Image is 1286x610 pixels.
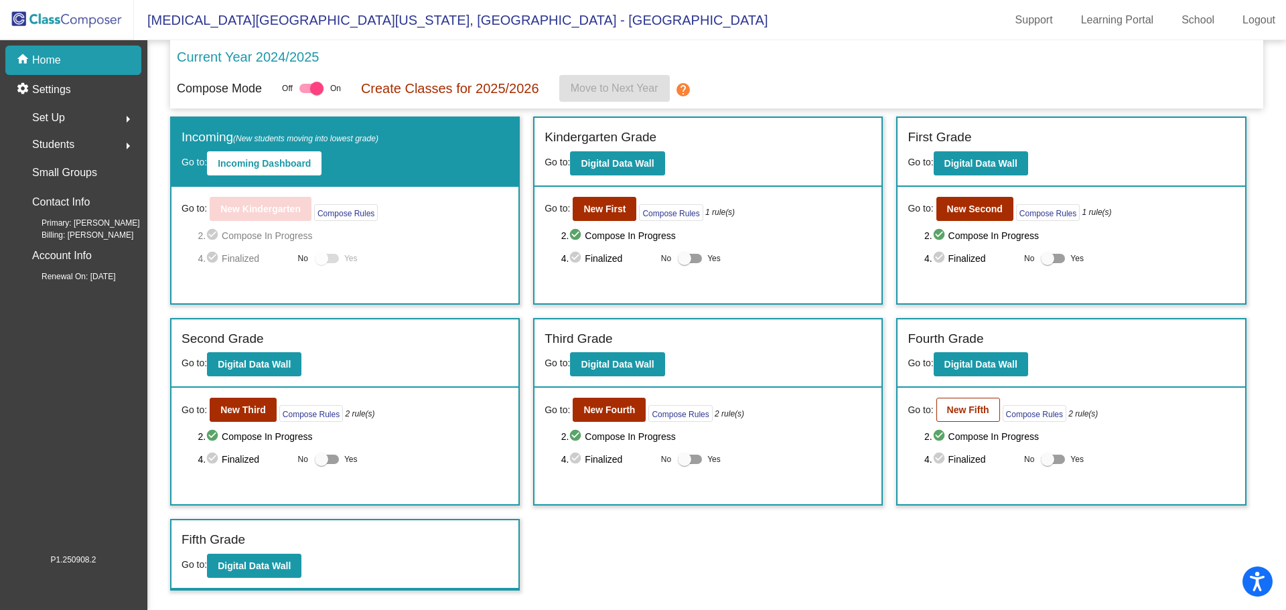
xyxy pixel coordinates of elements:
[581,158,654,169] b: Digital Data Wall
[207,151,321,175] button: Incoming Dashboard
[569,228,585,244] mat-icon: check_circle
[134,9,768,31] span: [MEDICAL_DATA][GEOGRAPHIC_DATA][US_STATE], [GEOGRAPHIC_DATA] - [GEOGRAPHIC_DATA]
[559,75,670,102] button: Move to Next Year
[314,204,378,221] button: Compose Rules
[573,197,636,221] button: New First
[198,429,508,445] span: 2. Compose In Progress
[936,197,1013,221] button: New Second
[279,405,343,422] button: Compose Rules
[206,429,222,445] mat-icon: check_circle
[908,358,933,368] span: Go to:
[32,246,92,265] p: Account Info
[346,408,375,420] i: 2 rule(s)
[947,204,1003,214] b: New Second
[924,429,1235,445] span: 2. Compose In Progress
[344,250,358,266] span: Yes
[1232,9,1286,31] a: Logout
[207,554,301,578] button: Digital Data Wall
[32,193,90,212] p: Contact Info
[182,403,207,417] span: Go to:
[206,228,222,244] mat-icon: check_circle
[947,404,989,415] b: New Fifth
[936,398,1000,422] button: New Fifth
[210,197,311,221] button: New Kindergarten
[545,403,570,417] span: Go to:
[583,204,626,214] b: New First
[561,228,872,244] span: 2. Compose In Progress
[16,52,32,68] mat-icon: home
[705,206,735,218] i: 1 rule(s)
[1024,453,1034,465] span: No
[545,157,570,167] span: Go to:
[1016,204,1080,221] button: Compose Rules
[571,82,658,94] span: Move to Next Year
[561,250,654,266] span: 4. Finalized
[569,451,585,467] mat-icon: check_circle
[639,204,703,221] button: Compose Rules
[932,429,948,445] mat-icon: check_circle
[545,202,570,216] span: Go to:
[198,228,508,244] span: 2. Compose In Progress
[934,151,1028,175] button: Digital Data Wall
[20,271,115,283] span: Renewal On: [DATE]
[924,451,1017,467] span: 4. Finalized
[924,250,1017,266] span: 4. Finalized
[206,451,222,467] mat-icon: check_circle
[20,229,133,241] span: Billing: [PERSON_NAME]
[16,82,32,98] mat-icon: settings
[675,82,691,98] mat-icon: help
[924,228,1235,244] span: 2. Compose In Progress
[1070,451,1084,467] span: Yes
[218,560,291,571] b: Digital Data Wall
[198,250,291,266] span: 4. Finalized
[361,78,539,98] p: Create Classes for 2025/2026
[32,163,97,182] p: Small Groups
[908,329,983,349] label: Fourth Grade
[944,359,1017,370] b: Digital Data Wall
[932,250,948,266] mat-icon: check_circle
[218,158,311,169] b: Incoming Dashboard
[220,404,266,415] b: New Third
[908,202,933,216] span: Go to:
[32,135,74,154] span: Students
[282,82,293,94] span: Off
[545,329,612,349] label: Third Grade
[661,252,671,264] span: No
[715,408,744,420] i: 2 rule(s)
[707,250,721,266] span: Yes
[583,404,635,415] b: New Fourth
[177,47,319,67] p: Current Year 2024/2025
[20,217,140,229] span: Primary: [PERSON_NAME]
[1024,252,1034,264] span: No
[210,398,277,422] button: New Third
[944,158,1017,169] b: Digital Data Wall
[182,157,207,167] span: Go to:
[1070,250,1084,266] span: Yes
[1171,9,1225,31] a: School
[177,80,262,98] p: Compose Mode
[648,405,712,422] button: Compose Rules
[32,82,71,98] p: Settings
[1068,408,1098,420] i: 2 rule(s)
[1082,206,1112,218] i: 1 rule(s)
[1003,405,1066,422] button: Compose Rules
[561,429,872,445] span: 2. Compose In Progress
[707,451,721,467] span: Yes
[344,451,358,467] span: Yes
[908,157,933,167] span: Go to:
[908,128,971,147] label: First Grade
[32,52,61,68] p: Home
[120,111,136,127] mat-icon: arrow_right
[1070,9,1165,31] a: Learning Portal
[298,252,308,264] span: No
[233,134,378,143] span: (New students moving into lowest grade)
[932,451,948,467] mat-icon: check_circle
[182,559,207,570] span: Go to:
[573,398,646,422] button: New Fourth
[934,352,1028,376] button: Digital Data Wall
[908,403,933,417] span: Go to:
[569,250,585,266] mat-icon: check_circle
[182,202,207,216] span: Go to:
[661,453,671,465] span: No
[330,82,341,94] span: On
